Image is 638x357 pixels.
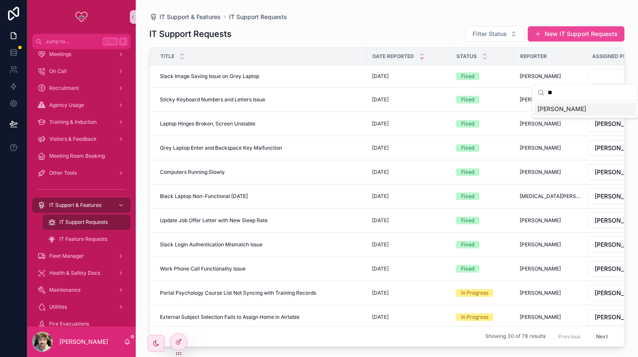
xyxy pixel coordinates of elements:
[160,96,362,103] a: Sticky Keyboard Numbers and Letters Issue
[372,73,446,80] a: [DATE]
[49,136,97,142] span: Visitors & Feedback
[49,253,84,259] span: Fleet Manager
[485,333,546,340] span: Showing 30 of 78 results
[520,241,561,248] span: [PERSON_NAME]
[528,26,624,42] button: New IT Support Requests
[520,120,561,127] span: [PERSON_NAME]
[45,38,99,45] span: Jump to...
[456,313,509,321] a: In Progress
[372,120,446,127] a: [DATE]
[520,145,582,151] a: [PERSON_NAME]
[461,73,474,80] div: Fixed
[520,265,561,272] span: [PERSON_NAME]
[456,217,509,224] a: Fixed
[520,241,582,248] a: [PERSON_NAME]
[520,73,561,80] span: [PERSON_NAME]
[372,96,389,103] p: [DATE]
[49,287,81,293] span: Maintenance
[32,64,131,79] a: On Call
[372,169,446,176] a: [DATE]
[49,85,79,92] span: Recruitment
[160,193,248,200] span: Black Laptop Non-Functional [DATE]
[32,98,131,113] a: Agency Usage
[32,198,131,213] a: IT Support & Features
[160,96,265,103] span: Sticky Keyboard Numbers and Letters Issue
[520,193,582,200] a: [MEDICAL_DATA][PERSON_NAME]
[520,314,561,321] span: [PERSON_NAME]
[49,202,101,209] span: IT Support & Features
[160,145,362,151] a: Grey Laptop Enter and Backspace Key Malfunction
[160,193,362,200] a: Black Laptop Non-Functional [DATE]
[456,120,509,128] a: Fixed
[42,231,131,247] a: IT Feature Requests
[456,96,509,103] a: Fixed
[49,304,67,310] span: Utilities
[461,168,474,176] div: Fixed
[520,314,582,321] a: [PERSON_NAME]
[372,73,389,80] p: [DATE]
[461,192,474,200] div: Fixed
[461,120,474,128] div: Fixed
[160,314,362,321] a: External Subject Selection Fails to Assign Home in Airtable
[520,217,561,224] span: [PERSON_NAME]
[372,217,446,224] a: [DATE]
[456,289,509,297] a: In Progress
[160,290,362,296] a: Portal Psychology Course List Not Syncing with Training Records
[461,144,474,152] div: Fixed
[520,73,582,80] a: [PERSON_NAME]
[160,217,362,224] a: Update Job Offer Letter with New Sleep Rate
[103,37,118,46] span: Ctrl
[461,241,474,248] div: Fixed
[160,265,246,272] span: Work Phone Call Functionality Issue
[372,217,389,224] p: [DATE]
[520,217,582,224] a: [PERSON_NAME]
[32,81,131,96] a: Recruitment
[59,337,108,346] p: [PERSON_NAME]
[372,120,389,127] p: [DATE]
[42,215,131,230] a: IT Support Requests
[49,102,84,109] span: Agency Usage
[372,193,389,200] p: [DATE]
[49,321,89,327] span: Fire Evacuations
[32,148,131,164] a: Meeting Room Booking
[456,265,509,273] a: Fixed
[49,170,77,176] span: Other Tools
[473,30,507,38] span: Filter Status
[160,241,362,248] a: Slack Login Authentication Mismatch Issue
[160,314,299,321] span: External Subject Selection Fails to Assign Home in Airtable
[372,53,414,60] span: Date Reported
[32,131,131,147] a: Visitors & Feedback
[520,120,582,127] a: [PERSON_NAME]
[456,73,509,80] a: Fixed
[465,26,524,42] button: Select Button
[372,241,389,248] p: [DATE]
[520,290,582,296] a: [PERSON_NAME]
[49,51,71,58] span: Meetings
[32,114,131,130] a: Training & Induction
[32,165,131,181] a: Other Tools
[372,193,446,200] a: [DATE]
[160,265,362,272] a: Work Phone Call Functionality Issue
[159,13,221,21] span: IT Support & Features
[32,282,131,298] a: Maintenance
[372,265,389,272] p: [DATE]
[372,96,446,103] a: [DATE]
[160,217,268,224] span: Update Job Offer Letter with New Sleep Rate
[59,236,107,243] span: IT Feature Requests
[160,120,255,127] span: Laptop Hinges Broken, Screen Unstable
[229,13,287,21] a: IT Support Requests
[160,53,174,60] span: Title
[160,169,225,176] span: Computers Running Slowly
[461,265,474,273] div: Fixed
[49,119,97,126] span: Training & Induction
[520,53,547,60] span: Reporter
[49,270,100,276] span: Health & Safety Docs
[32,47,131,62] a: Meetings
[372,169,389,176] p: [DATE]
[372,145,389,151] p: [DATE]
[372,145,446,151] a: [DATE]
[149,28,232,40] h1: IT Support Requests
[372,314,389,321] p: [DATE]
